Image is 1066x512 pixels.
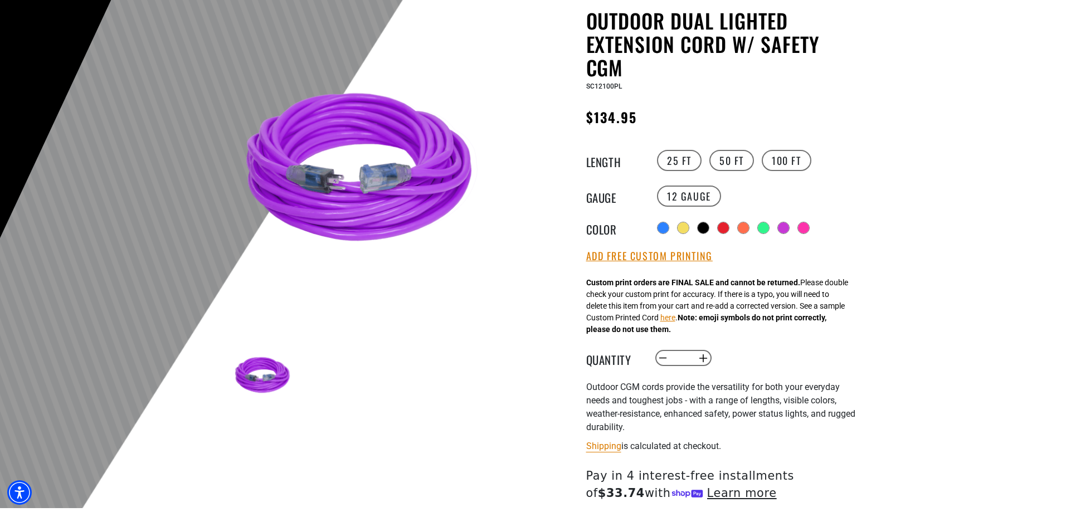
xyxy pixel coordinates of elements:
[232,344,296,408] img: Purple
[586,221,642,235] legend: Color
[586,189,642,203] legend: Gauge
[657,150,702,171] label: 25 FT
[657,186,721,207] label: 12 Gauge
[7,480,32,505] div: Accessibility Menu
[586,441,621,451] a: Shipping
[586,250,713,262] button: Add Free Custom Printing
[709,150,754,171] label: 50 FT
[586,382,855,432] span: Outdoor CGM cords provide the versatility for both your everyday needs and toughest jobs - with a...
[586,107,637,127] span: $134.95
[586,9,859,79] h1: Outdoor Dual Lighted Extension Cord w/ Safety CGM
[586,351,642,365] label: Quantity
[232,37,500,306] img: Purple
[586,438,859,454] div: is calculated at checkout.
[586,278,800,287] strong: Custom print orders are FINAL SALE and cannot be returned.
[586,82,622,90] span: SC12100PL
[762,150,811,171] label: 100 FT
[660,312,675,324] button: here
[586,313,826,334] strong: Note: emoji symbols do not print correctly, please do not use them.
[586,153,642,168] legend: Length
[586,277,848,335] div: Please double check your custom print for accuracy. If there is a typo, you will need to delete t...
